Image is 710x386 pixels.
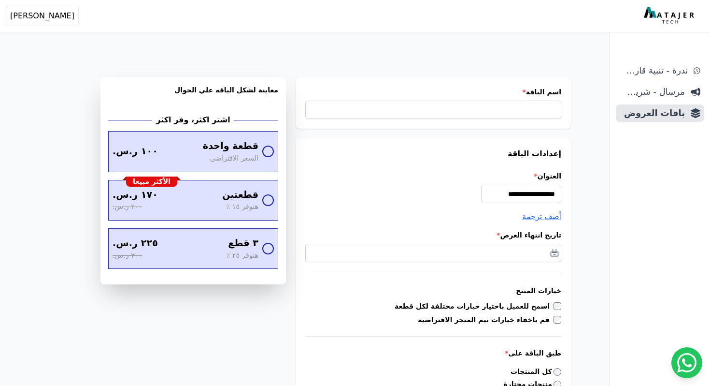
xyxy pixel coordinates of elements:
[6,6,79,26] button: [PERSON_NAME]
[113,202,142,212] span: ٢٠٠ ر.س.
[620,85,685,99] span: مرسال - شريط دعاية
[418,315,554,325] label: قم باخفاء خيارات ثيم المتجر الافتراضية
[113,145,158,159] span: ١٠٠ ر.س.
[522,212,561,221] span: أضف ترجمة
[620,106,685,120] span: باقات العروض
[10,10,74,22] span: [PERSON_NAME]
[305,148,561,160] h3: إعدادات الباقة
[522,211,561,223] button: أضف ترجمة
[620,64,688,77] span: ندرة - تنبية قارب علي النفاذ
[228,237,258,251] span: ٣ قطع
[108,85,278,106] h3: معاينة لشكل الباقه علي الجوال
[113,251,142,261] span: ٣٠٠ ر.س.
[152,114,234,126] h2: اشتر اكثر، وفر اكثر
[113,188,158,202] span: ١٧٠ ر.س.
[644,7,696,25] img: MatajerTech Logo
[126,177,177,187] div: الأكثر مبيعا
[305,171,561,181] label: العنوان
[554,368,561,376] input: كل المنتجات
[203,139,258,153] span: قطعة واحدة
[305,286,561,296] h3: خيارات المنتج
[210,153,258,164] span: السعر الافتراضي
[305,230,561,240] label: تاريخ انتهاء العرض
[226,251,258,261] span: هتوفر ٢٥ ٪
[226,202,258,212] span: هتوفر ١٥ ٪
[305,348,561,358] label: طبق الباقة على
[511,367,561,377] label: كل المنتجات
[113,237,158,251] span: ٢٢٥ ر.س.
[395,301,554,311] label: اسمح للعميل باختيار خيارات مختلفة لكل قطعة
[222,188,258,202] span: قطعتين
[305,87,561,97] label: اسم الباقة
